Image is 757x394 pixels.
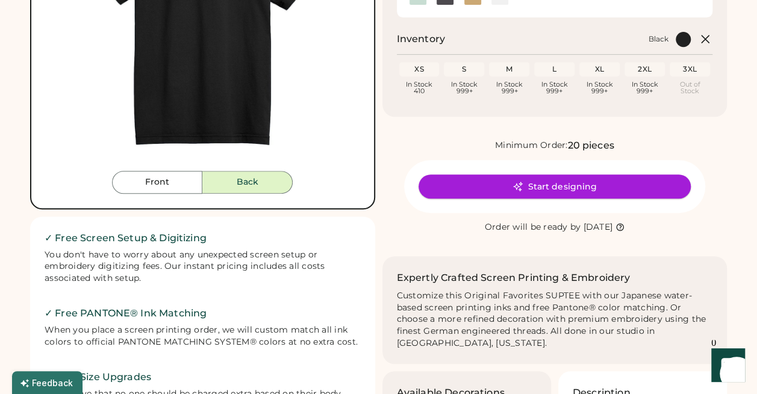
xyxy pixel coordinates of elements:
h2: ✓ Free PANTONE® Ink Matching [45,306,361,321]
div: In Stock 410 [402,81,437,94]
div: Out of Stock [672,81,708,94]
h2: Expertly Crafted Screen Printing & Embroidery [397,271,631,285]
div: XL [582,64,617,74]
div: 3XL [672,64,708,74]
div: In Stock 999+ [446,81,482,94]
div: 20 pieces [567,138,614,153]
h2: ✓ Free Size Upgrades [45,370,361,384]
div: M [491,64,527,74]
div: Black [649,34,668,44]
div: Order will be ready by [485,221,581,233]
button: Back [202,171,293,194]
div: When you place a screen printing order, we will custom match all ink colors to official PANTONE M... [45,324,361,348]
div: L [537,64,572,74]
button: Start designing [419,174,691,199]
h2: ✓ Free Screen Setup & Digitizing [45,231,361,245]
div: S [446,64,482,74]
div: 2XL [627,64,662,74]
div: In Stock 999+ [491,81,527,94]
div: You don't have to worry about any unexpected screen setup or embroidery digitizing fees. Our inst... [45,249,361,285]
div: Minimum Order: [495,140,568,152]
div: [DATE] [583,221,612,233]
h2: Inventory [397,32,445,46]
div: In Stock 999+ [582,81,617,94]
div: In Stock 999+ [537,81,572,94]
iframe: Front Chat [700,340,752,392]
div: XS [402,64,437,74]
div: Customize this Original Favorites SUPTEE with our Japanese water-based screen printing inks and f... [397,290,713,349]
div: In Stock 999+ [627,81,662,94]
button: Front [112,171,202,194]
